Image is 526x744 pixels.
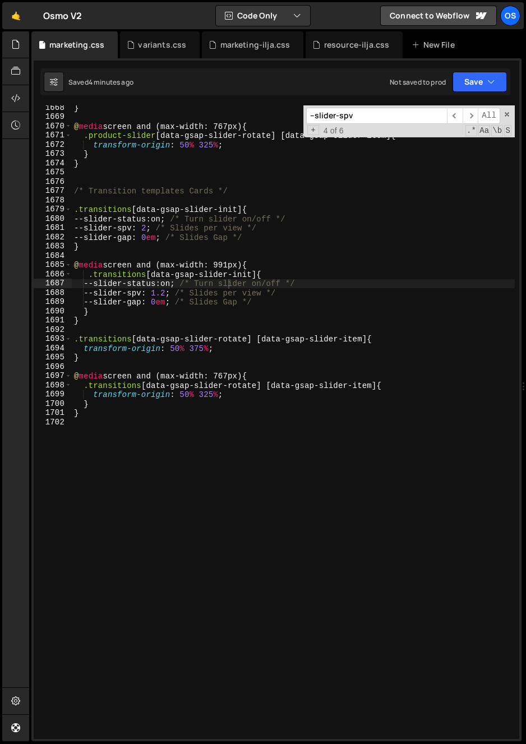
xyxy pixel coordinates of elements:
[34,325,72,335] div: 1692
[34,371,72,381] div: 1697
[34,112,72,122] div: 1669
[34,297,72,307] div: 1689
[478,125,490,136] span: CaseSensitive Search
[34,168,72,177] div: 1675
[34,279,72,288] div: 1687
[34,242,72,251] div: 1683
[34,223,72,233] div: 1681
[390,77,446,87] div: Not saved to prod
[34,149,72,159] div: 1673
[34,418,72,427] div: 1702
[34,344,72,353] div: 1694
[34,103,72,113] div: 1668
[412,39,459,50] div: New File
[478,108,500,124] span: Alt-Enter
[34,270,72,279] div: 1686
[463,108,478,124] span: ​
[34,334,72,344] div: 1693
[34,196,72,205] div: 1678
[453,72,507,92] button: Save
[34,140,72,150] div: 1672
[138,39,186,50] div: variants.css
[34,214,72,224] div: 1680
[2,2,30,29] a: 🤙
[306,108,447,124] input: Search for
[504,125,511,136] span: Search In Selection
[34,260,72,270] div: 1685
[34,307,72,316] div: 1690
[89,77,133,87] div: 4 minutes ago
[49,39,104,50] div: marketing.css
[43,9,82,22] div: Osmo V2
[34,205,72,214] div: 1679
[380,6,497,26] a: Connect to Webflow
[34,390,72,399] div: 1699
[34,251,72,261] div: 1684
[34,159,72,168] div: 1674
[465,125,477,136] span: RegExp Search
[34,186,72,196] div: 1677
[34,177,72,187] div: 1676
[319,126,348,136] span: 4 of 6
[34,381,72,390] div: 1698
[68,77,133,87] div: Saved
[34,316,72,325] div: 1691
[34,131,72,140] div: 1671
[34,399,72,409] div: 1700
[220,39,290,50] div: marketing-ilja.css
[34,408,72,418] div: 1701
[500,6,520,26] a: Os
[34,233,72,242] div: 1682
[324,39,390,50] div: resource-ilja.css
[34,362,72,372] div: 1696
[34,288,72,298] div: 1688
[34,122,72,131] div: 1670
[447,108,463,124] span: ​
[491,125,503,136] span: Whole Word Search
[34,353,72,362] div: 1695
[216,6,310,26] button: Code Only
[307,125,319,136] span: Toggle Replace mode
